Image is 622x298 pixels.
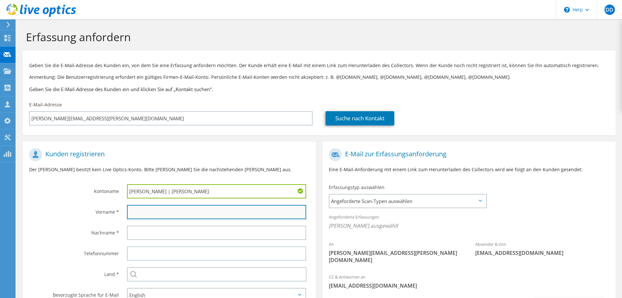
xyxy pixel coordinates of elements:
[26,30,609,44] h1: Erfassung anfordern
[564,7,570,13] svg: \n
[322,237,469,267] div: An
[29,101,62,108] label: E-Mail-Adresse
[29,148,306,161] h1: Kunden registrieren
[29,267,119,278] label: Land *
[326,111,394,125] a: Suche nach Kontakt
[605,5,615,15] span: DD
[329,148,606,161] h1: E-Mail zur Erfassungsanforderung
[329,249,462,264] span: [PERSON_NAME][EMAIL_ADDRESS][PERSON_NAME][DOMAIN_NAME]
[29,184,119,195] label: Kontoname
[29,205,119,215] label: Vorname *
[29,166,309,173] p: Der [PERSON_NAME] besitzt kein Live Optics-Konto. Bitte [PERSON_NAME] Sie die nachstehenden [PERS...
[329,195,486,208] span: Angeforderte Scan-Typen auswählen
[469,237,615,260] div: Absender & Von
[475,249,609,256] span: [EMAIL_ADDRESS][DOMAIN_NAME]
[29,62,609,69] p: Geben Sie die E-Mail-Adresse des Kunden ein, von dem Sie eine Erfassung anfordern möchten. Der Ku...
[322,210,616,234] div: Angeforderte Erfassungen
[329,166,609,173] p: Eine E-Mail-Anforderung mit einem Link zum Herunterladen des Collectors wird wie folgt an den Kun...
[29,74,609,81] p: Anmerkung: Die Benutzerregistrierung erfordert ein gültiges Firmen-E-Mail-Konto. Persönliche E-Ma...
[29,226,119,236] label: Nachname *
[329,184,385,191] label: Erfassungstyp auswählen
[322,270,616,292] div: CC & Antworten an
[29,86,609,93] h3: Geben Sie die E-Mail-Adresse des Kunden ein und klicken Sie auf „Kontakt suchen“.
[29,246,119,257] label: Telefonnummer
[329,222,609,229] span: [PERSON_NAME] ausgewählt
[329,282,609,289] span: [EMAIL_ADDRESS][DOMAIN_NAME]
